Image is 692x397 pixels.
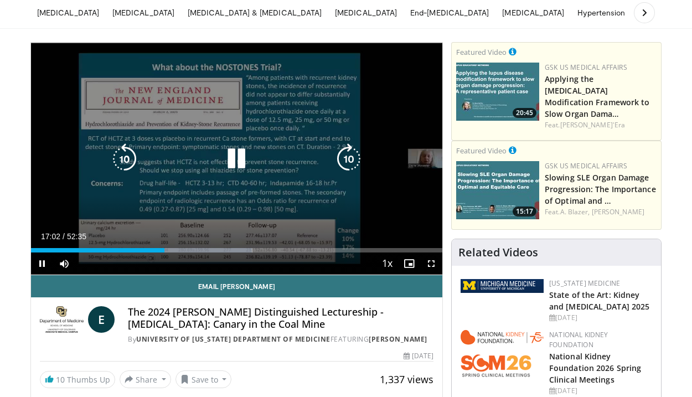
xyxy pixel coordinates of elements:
[549,330,608,349] a: National Kidney Foundation
[175,370,232,388] button: Save to
[461,279,544,293] img: 5ed80e7a-0811-4ad9-9c3a-04de684f05f4.png.150x105_q85_autocrop_double_scale_upscale_version-0.2.png
[560,120,626,130] a: [PERSON_NAME]'Era
[545,172,656,206] a: Slowing SLE Organ Damage Progression: The Importance of Optimal and …
[549,351,641,385] a: National Kidney Foundation 2026 Spring Clinical Meetings
[513,108,536,118] span: 20:45
[571,2,632,24] a: Hypertension
[63,232,65,241] span: /
[88,306,115,333] a: E
[456,146,507,156] small: Featured Video
[40,306,84,333] img: University of Colorado Department of Medicine
[136,334,330,344] a: University of [US_STATE] Department of Medicine
[31,275,442,297] a: Email [PERSON_NAME]
[40,371,115,388] a: 10 Thumbs Up
[30,2,106,24] a: [MEDICAL_DATA]
[545,74,650,119] a: Applying the [MEDICAL_DATA] Modification Framework to Slow Organ Dama…
[31,252,53,275] button: Pause
[456,161,539,219] a: 15:17
[549,386,652,396] div: [DATE]
[495,2,571,24] a: [MEDICAL_DATA]
[404,351,433,361] div: [DATE]
[106,2,181,24] a: [MEDICAL_DATA]
[56,374,65,385] span: 10
[181,2,328,24] a: [MEDICAL_DATA] & [MEDICAL_DATA]
[549,290,649,312] a: State of the Art: Kidney and [MEDICAL_DATA] 2025
[404,2,495,24] a: End-[MEDICAL_DATA]
[420,252,442,275] button: Fullscreen
[461,330,544,377] img: 79503c0a-d5ce-4e31-88bd-91ebf3c563fb.png.150x105_q85_autocrop_double_scale_upscale_version-0.2.png
[549,313,652,323] div: [DATE]
[41,232,60,241] span: 17:02
[513,207,536,216] span: 15:17
[549,279,620,288] a: [US_STATE] Medicine
[120,370,171,388] button: Share
[456,47,507,57] small: Featured Video
[328,2,404,24] a: [MEDICAL_DATA]
[545,63,627,72] a: GSK US Medical Affairs
[31,248,442,252] div: Progress Bar
[456,63,539,121] a: 20:45
[592,207,644,216] a: [PERSON_NAME]
[31,43,442,275] video-js: Video Player
[545,120,657,130] div: Feat.
[456,63,539,121] img: 9b11da17-84cb-43c8-bb1f-86317c752f50.png.150x105_q85_crop-smart_upscale.jpg
[128,334,433,344] div: By FEATURING
[67,232,86,241] span: 52:35
[545,161,627,171] a: GSK US Medical Affairs
[128,306,433,330] h4: The 2024 [PERSON_NAME] Distinguished Lectureship - [MEDICAL_DATA]: Canary in the Coal Mine
[545,207,657,217] div: Feat.
[456,161,539,219] img: dff207f3-9236-4a51-a237-9c7125d9f9ab.png.150x105_q85_crop-smart_upscale.jpg
[369,334,427,344] a: [PERSON_NAME]
[458,246,538,259] h4: Related Videos
[53,252,75,275] button: Mute
[560,207,590,216] a: A. Blazer,
[376,252,398,275] button: Playback Rate
[398,252,420,275] button: Enable picture-in-picture mode
[380,373,433,386] span: 1,337 views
